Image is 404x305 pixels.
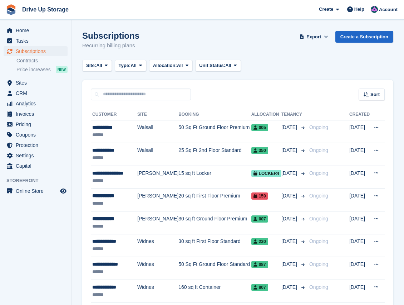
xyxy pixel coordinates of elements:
[309,284,328,290] span: Ongoing
[281,261,299,268] span: [DATE]
[16,25,59,35] span: Home
[281,147,299,154] span: [DATE]
[309,238,328,244] span: Ongoing
[4,25,68,35] a: menu
[16,119,59,129] span: Pricing
[309,261,328,267] span: Ongoing
[137,280,178,302] td: Widnes
[16,78,59,88] span: Sites
[349,189,370,211] td: [DATE]
[251,215,268,223] span: 007
[4,99,68,109] a: menu
[4,78,68,88] a: menu
[298,31,330,43] button: Export
[178,166,251,189] td: 15 sq ft Locker
[281,109,306,120] th: Tenancy
[371,6,378,13] img: Andy
[16,109,59,119] span: Invoices
[16,140,59,150] span: Protection
[56,66,68,73] div: NEW
[251,170,281,177] span: Locker4
[16,46,59,56] span: Subscriptions
[281,215,299,223] span: [DATE]
[16,66,68,73] a: Price increases NEW
[349,109,370,120] th: Created
[137,109,178,120] th: Site
[19,4,72,15] a: Drive Up Storage
[251,284,268,291] span: 807
[309,147,328,153] span: Ongoing
[349,257,370,280] td: [DATE]
[178,257,251,280] td: 50 Sq Ft Ground Floor Standard
[251,192,268,200] span: 159
[137,143,178,166] td: Walsall
[225,62,231,69] span: All
[309,124,328,130] span: Ongoing
[281,192,299,200] span: [DATE]
[251,238,268,245] span: 230
[349,120,370,143] td: [DATE]
[178,143,251,166] td: 25 Sq Ft 2nd Floor Standard
[115,60,146,72] button: Type: All
[349,143,370,166] td: [DATE]
[137,120,178,143] td: Walsall
[177,62,183,69] span: All
[16,57,68,64] a: Contracts
[16,66,51,73] span: Price increases
[137,257,178,280] td: Widnes
[251,124,268,131] span: 005
[4,186,68,196] a: menu
[16,161,59,171] span: Capital
[16,130,59,140] span: Coupons
[137,234,178,257] td: Widnes
[178,120,251,143] td: 50 Sq Ft Ground Floor Premium
[349,211,370,234] td: [DATE]
[251,109,281,120] th: Allocation
[379,6,398,13] span: Account
[6,4,16,15] img: stora-icon-8386f47178a22dfd0bd8f6a31ec36ba5ce8667c1dd55bd0f319d3a0aa187defe.svg
[281,238,299,245] span: [DATE]
[370,91,380,98] span: Sort
[178,109,251,120] th: Booking
[4,140,68,150] a: menu
[137,211,178,234] td: [PERSON_NAME]
[306,33,321,40] span: Export
[16,88,59,98] span: CRM
[137,189,178,211] td: [PERSON_NAME]
[309,216,328,221] span: Ongoing
[335,31,393,43] a: Create a Subscription
[86,62,96,69] span: Site:
[199,62,225,69] span: Unit Status:
[251,261,268,268] span: 087
[4,119,68,129] a: menu
[4,161,68,171] a: menu
[82,42,139,50] p: Recurring billing plans
[178,280,251,302] td: 160 sq ft Container
[309,193,328,199] span: Ongoing
[178,234,251,257] td: 30 sq ft First Floor Standard
[59,187,68,195] a: Preview store
[91,109,137,120] th: Customer
[119,62,131,69] span: Type:
[354,6,364,13] span: Help
[281,124,299,131] span: [DATE]
[349,166,370,189] td: [DATE]
[149,60,193,72] button: Allocation: All
[82,31,139,40] h1: Subscriptions
[4,130,68,140] a: menu
[16,151,59,161] span: Settings
[281,283,299,291] span: [DATE]
[281,170,299,177] span: [DATE]
[349,280,370,302] td: [DATE]
[178,211,251,234] td: 30 sq ft Ground Floor Premium
[96,62,102,69] span: All
[349,234,370,257] td: [DATE]
[4,109,68,119] a: menu
[137,166,178,189] td: [PERSON_NAME]
[4,151,68,161] a: menu
[319,6,333,13] span: Create
[251,147,268,154] span: 350
[16,99,59,109] span: Analytics
[4,46,68,56] a: menu
[309,170,328,176] span: Ongoing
